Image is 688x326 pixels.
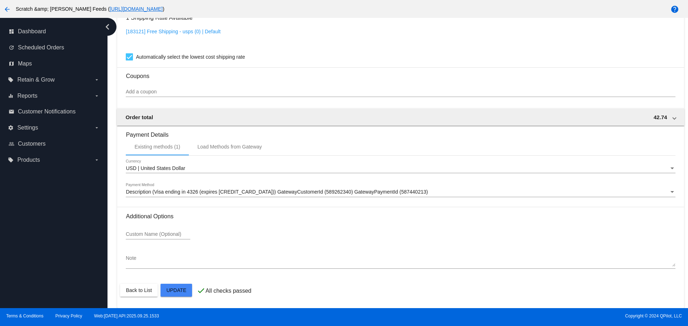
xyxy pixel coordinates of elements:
[126,189,675,195] mat-select: Payment Method
[102,21,113,33] i: chevron_left
[17,93,37,99] span: Reports
[166,287,186,293] span: Update
[126,232,190,237] input: Custom Name (Optional)
[205,288,251,294] p: All checks passed
[8,77,14,83] i: local_offer
[197,286,205,295] mat-icon: check
[197,144,262,150] div: Load Methods from Gateway
[9,61,14,67] i: map
[126,165,185,171] span: USD | United States Dollar
[161,284,192,297] button: Update
[18,44,64,51] span: Scheduled Orders
[654,114,667,120] span: 42.74
[56,313,82,318] a: Privacy Policy
[17,77,54,83] span: Retain & Grow
[9,42,100,53] a: update Scheduled Orders
[126,67,675,79] h3: Coupons
[8,125,14,131] i: settings
[16,6,164,12] span: Scratch &amp; [PERSON_NAME] Feeds ( )
[18,28,46,35] span: Dashboard
[126,126,675,138] h3: Payment Details
[8,93,14,99] i: equalizer
[9,26,100,37] a: dashboard Dashboard
[670,5,679,14] mat-icon: help
[9,109,14,115] i: email
[126,189,428,195] span: Description (Visa ending in 4326 (expires [CREDIT_CARD_DATA])) GatewayCustomerId (589262340) Gate...
[117,108,684,126] mat-expansion-panel-header: Order total 42.74
[126,213,675,220] h3: Additional Options
[126,166,675,171] mat-select: Currency
[9,141,14,147] i: people_outline
[94,93,100,99] i: arrow_drop_down
[17,125,38,131] span: Settings
[126,287,152,293] span: Back to List
[125,114,153,120] span: Order total
[110,6,163,12] a: [URL][DOMAIN_NAME]
[120,284,157,297] button: Back to List
[126,29,220,34] a: [183121] Free Shipping - usps (0) | Default
[126,89,675,95] input: Add a coupon
[17,157,40,163] span: Products
[9,45,14,50] i: update
[18,108,76,115] span: Customer Notifications
[94,157,100,163] i: arrow_drop_down
[94,77,100,83] i: arrow_drop_down
[350,313,682,318] span: Copyright © 2024 QPilot, LLC
[8,157,14,163] i: local_offer
[9,29,14,34] i: dashboard
[134,144,180,150] div: Existing methods (1)
[136,53,245,61] span: Automatically select the lowest cost shipping rate
[18,60,32,67] span: Maps
[9,58,100,69] a: map Maps
[9,138,100,150] a: people_outline Customers
[3,5,11,14] mat-icon: arrow_back
[9,106,100,117] a: email Customer Notifications
[94,125,100,131] i: arrow_drop_down
[6,313,43,318] a: Terms & Conditions
[18,141,46,147] span: Customers
[94,313,159,318] a: Web:[DATE] API:2025.09.25.1533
